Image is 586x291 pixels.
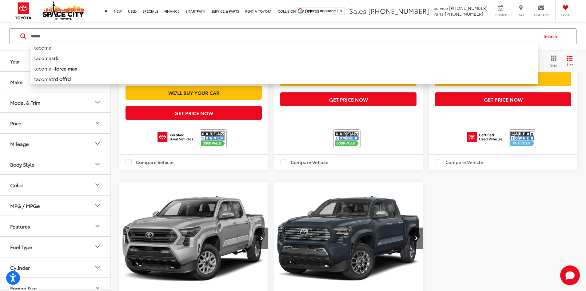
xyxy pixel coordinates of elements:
span: List [567,62,573,67]
div: Model & Trim [10,99,40,105]
b: trd offrd [51,75,71,82]
img: View CARFAX report [335,131,359,147]
button: Body StyleBody Style [0,154,111,174]
div: MPG / MPGe [10,202,40,208]
button: Next image [410,228,423,249]
span: Contact [534,13,548,17]
span: Sales [349,6,366,16]
span: Grid [550,62,557,67]
div: Year [10,58,20,64]
div: Engine Size [10,285,37,291]
button: PricePrice [0,113,111,133]
button: Toggle Chat Window [560,265,580,285]
div: Color [94,181,101,188]
a: Select Language​ [305,9,343,13]
li: tacoma [30,42,538,52]
button: Next image [256,228,268,249]
div: Body Style [94,160,101,168]
img: View CARFAX report [201,131,225,147]
button: MileageMileage [0,133,111,153]
div: Mileage [94,140,101,147]
button: Model & TrimModel & Trim [0,92,111,112]
b: i-force max [51,64,77,71]
div: Features [94,222,101,230]
img: Space City Toyota [42,1,84,20]
div: Cylinder [10,264,30,270]
a: We'll Buy Your Car [126,86,262,99]
span: Select Language [305,9,336,13]
div: Model & Trim [94,99,101,106]
span: Parts [433,11,444,17]
li: tacoma [30,73,538,84]
button: List View [562,55,577,67]
label: Compare Vehicle [435,159,483,165]
button: Get Price Now [126,106,262,120]
div: Cylinder [94,264,101,271]
input: Search by Make, Model, or Keyword [30,29,538,43]
button: CylinderCylinder [0,257,111,277]
b: sr5 [51,54,58,61]
li: tacoma [30,52,538,63]
button: YearYear [0,51,111,71]
div: Make [10,79,22,84]
div: Body Style [10,161,34,167]
label: Compare Vehicle [126,159,174,165]
button: Get Price Now [435,92,571,106]
img: Toyota Certified Used Vehicles [157,132,193,142]
button: Search [538,28,566,44]
li: tacoma [30,63,538,73]
span: Service [433,5,448,11]
div: Price [94,119,101,127]
div: Mileage [10,140,29,146]
button: Grid View [543,55,562,67]
span: [PHONE_NUMBER] [449,5,488,11]
span: [PHONE_NUMBER] [445,11,483,17]
div: MPG / MPGe [94,202,101,209]
span: ▼ [339,9,343,13]
img: Toyota Certified Used Vehicles [467,132,502,142]
button: Get Price Now [280,92,417,106]
span: ​ [337,9,338,13]
svg: Start Chat [560,265,580,285]
div: Price [10,120,21,126]
div: Fuel Type [94,243,101,250]
span: Service [494,13,508,17]
div: Color [10,182,23,188]
label: Compare Vehicle [280,159,329,165]
span: [PHONE_NUMBER] [368,6,429,16]
button: FeaturesFeatures [0,216,111,236]
div: Features [10,223,30,229]
button: Fuel TypeFuel Type [0,236,111,257]
button: MakeMake [0,71,111,91]
img: View CARFAX report [510,131,535,147]
button: MPG / MPGeMPG / MPGe [0,195,111,215]
button: ColorColor [0,175,111,195]
span: Map [514,13,528,17]
div: Fuel Type [10,244,32,249]
span: Saved [559,13,572,17]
